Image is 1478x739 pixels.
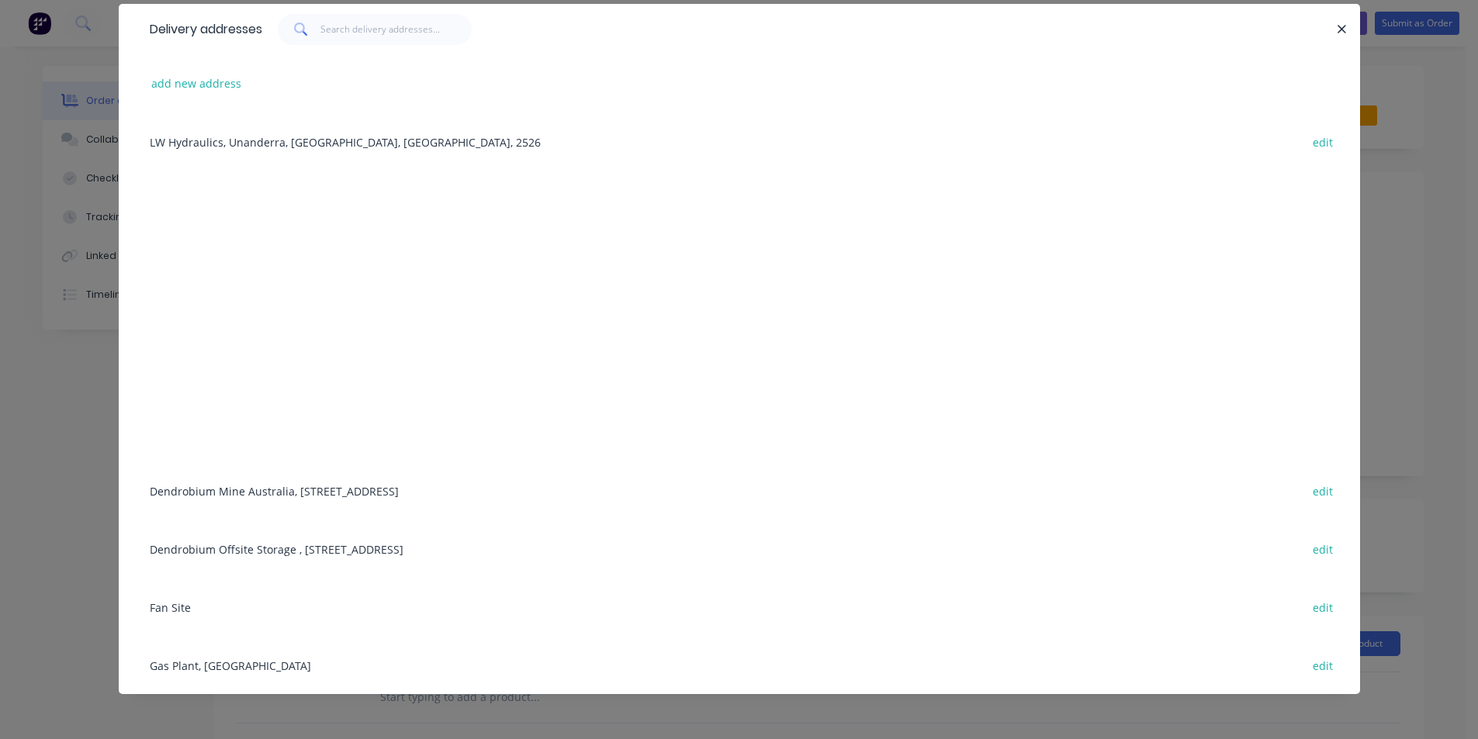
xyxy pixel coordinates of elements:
[144,73,250,94] button: add new address
[142,5,262,54] div: Delivery addresses
[142,461,1337,520] div: Dendrobium Mine Australia, [STREET_ADDRESS]
[1305,654,1341,675] button: edit
[142,578,1337,636] div: Fan Site
[142,636,1337,694] div: Gas Plant, [GEOGRAPHIC_DATA]
[1305,538,1341,559] button: edit
[320,14,472,45] input: Search delivery addresses...
[142,520,1337,578] div: Dendrobium Offsite Storage , [STREET_ADDRESS]
[1305,131,1341,152] button: edit
[1305,596,1341,617] button: edit
[1305,480,1341,501] button: edit
[142,112,1337,171] div: LW Hydraulics, Unanderra, [GEOGRAPHIC_DATA], [GEOGRAPHIC_DATA], 2526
